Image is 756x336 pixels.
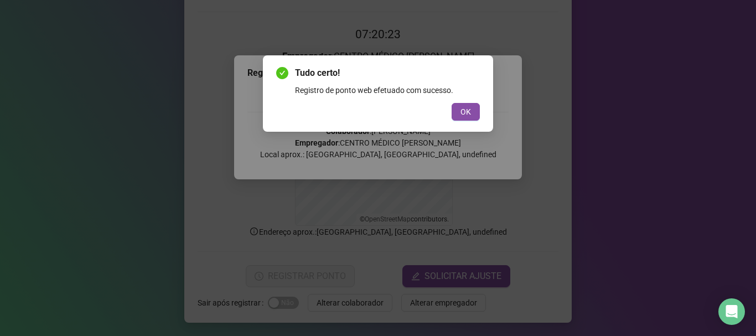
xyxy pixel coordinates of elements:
span: Tudo certo! [295,66,480,80]
span: OK [460,106,471,118]
button: OK [452,103,480,121]
div: Open Intercom Messenger [718,298,745,325]
span: check-circle [276,67,288,79]
div: Registro de ponto web efetuado com sucesso. [295,84,480,96]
